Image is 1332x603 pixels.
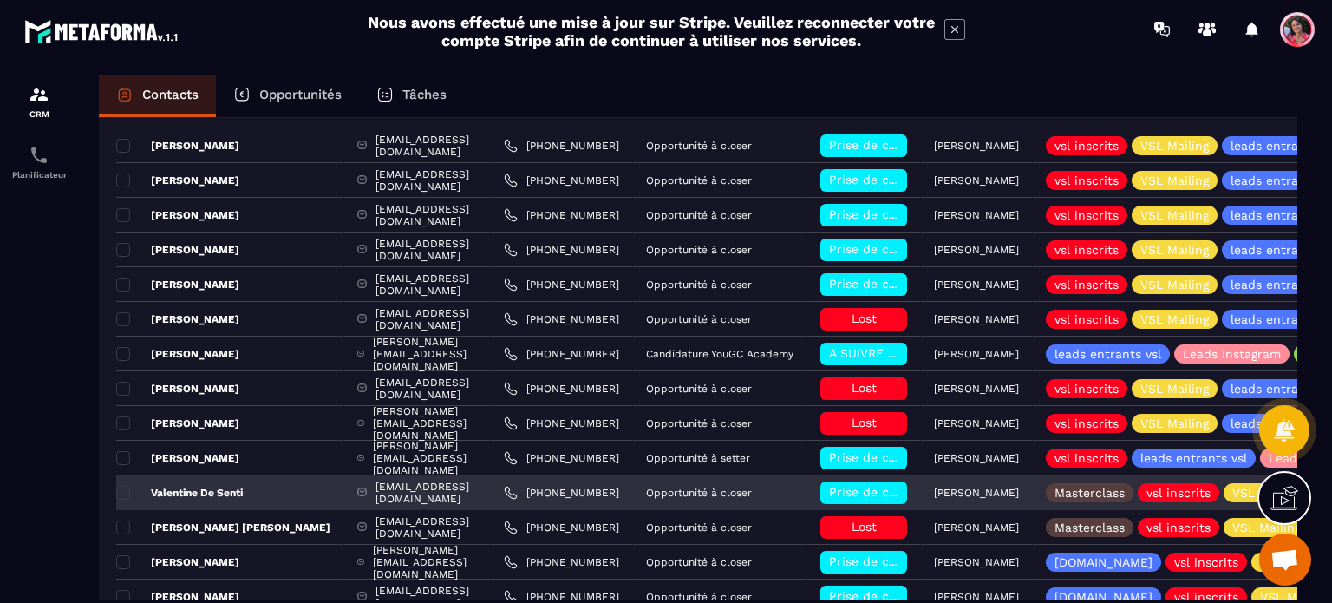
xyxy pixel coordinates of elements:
[646,452,750,464] p: Opportunité à setter
[646,383,752,395] p: Opportunité à closer
[829,485,989,499] span: Prise de contact effectuée
[829,207,989,221] span: Prise de contact effectuée
[1232,521,1301,534] p: VSL Mailing
[829,554,989,568] span: Prise de contact effectuée
[116,278,239,292] p: [PERSON_NAME]
[934,209,1019,221] p: [PERSON_NAME]
[934,556,1019,568] p: [PERSON_NAME]
[1054,556,1152,568] p: [DOMAIN_NAME]
[646,417,752,429] p: Opportunité à closer
[1146,521,1211,534] p: vsl inscrits
[116,486,243,500] p: Valentine De Senti
[504,486,619,500] a: [PHONE_NUMBER]
[1140,140,1209,152] p: VSL Mailing
[504,139,619,153] a: [PHONE_NUMBER]
[116,521,330,534] p: [PERSON_NAME] [PERSON_NAME]
[1054,140,1119,152] p: vsl inscrits
[934,591,1019,603] p: [PERSON_NAME]
[934,417,1019,429] p: [PERSON_NAME]
[1054,591,1152,603] p: [DOMAIN_NAME]
[1054,279,1119,291] p: vsl inscrits
[1174,556,1238,568] p: vsl inscrits
[1054,209,1119,221] p: vsl inscrits
[116,382,239,396] p: [PERSON_NAME]
[24,16,180,47] img: logo
[934,313,1019,325] p: [PERSON_NAME]
[504,243,619,257] a: [PHONE_NUMBER]
[1054,174,1119,187] p: vsl inscrits
[852,311,877,325] span: Lost
[646,348,793,360] p: Candidature YouGC Academy
[646,521,752,534] p: Opportunité à closer
[116,451,239,465] p: [PERSON_NAME]
[1174,591,1238,603] p: vsl inscrits
[829,173,989,187] span: Prise de contact effectuée
[1232,487,1301,499] p: VSL Mailing
[4,109,74,119] p: CRM
[646,556,752,568] p: Opportunité à closer
[1140,209,1209,221] p: VSL Mailing
[934,279,1019,291] p: [PERSON_NAME]
[934,383,1019,395] p: [PERSON_NAME]
[1146,487,1211,499] p: vsl inscrits
[1054,417,1119,429] p: vsl inscrits
[116,208,239,222] p: [PERSON_NAME]
[29,145,49,166] img: scheduler
[646,140,752,152] p: Opportunité à closer
[504,555,619,569] a: [PHONE_NUMBER]
[1259,534,1311,586] div: Ouvrir le chat
[116,416,239,430] p: [PERSON_NAME]
[504,451,619,465] a: [PHONE_NUMBER]
[1140,313,1209,325] p: VSL Mailing
[1054,313,1119,325] p: vsl inscrits
[504,347,619,361] a: [PHONE_NUMBER]
[4,170,74,180] p: Planificateur
[504,278,619,292] a: [PHONE_NUMBER]
[852,520,877,534] span: Lost
[1260,591,1329,603] p: VSL Mailing
[934,348,1019,360] p: [PERSON_NAME]
[1140,417,1209,429] p: VSL Mailing
[116,243,239,257] p: [PERSON_NAME]
[359,75,464,117] a: Tâches
[1054,383,1119,395] p: vsl inscrits
[934,452,1019,464] p: [PERSON_NAME]
[1054,244,1119,256] p: vsl inscrits
[1054,487,1125,499] p: Masterclass
[646,487,752,499] p: Opportunité à closer
[116,312,239,326] p: [PERSON_NAME]
[1140,174,1209,187] p: VSL Mailing
[116,174,239,187] p: [PERSON_NAME]
[646,244,752,256] p: Opportunité à closer
[829,589,989,603] span: Prise de contact effectuée
[646,209,752,221] p: Opportunité à closer
[934,174,1019,187] p: [PERSON_NAME]
[504,521,619,534] a: [PHONE_NUMBER]
[934,487,1019,499] p: [PERSON_NAME]
[99,75,216,117] a: Contacts
[829,277,989,291] span: Prise de contact effectuée
[1054,521,1125,534] p: Masterclass
[1140,452,1247,464] p: leads entrants vsl
[934,521,1019,534] p: [PERSON_NAME]
[1054,452,1119,464] p: vsl inscrits
[116,555,239,569] p: [PERSON_NAME]
[646,174,752,187] p: Opportunité à closer
[504,174,619,187] a: [PHONE_NUMBER]
[1140,244,1209,256] p: VSL Mailing
[116,347,239,361] p: [PERSON_NAME]
[852,381,877,395] span: Lost
[504,312,619,326] a: [PHONE_NUMBER]
[1140,383,1209,395] p: VSL Mailing
[4,71,74,132] a: formationformationCRM
[852,416,877,429] span: Lost
[829,346,903,360] span: A SUIVRE ⏳
[646,279,752,291] p: Opportunité à closer
[216,75,359,117] a: Opportunités
[934,244,1019,256] p: [PERSON_NAME]
[504,382,619,396] a: [PHONE_NUMBER]
[829,242,989,256] span: Prise de contact effectuée
[829,138,989,152] span: Prise de contact effectuée
[142,87,199,102] p: Contacts
[646,591,752,603] p: Opportunité à closer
